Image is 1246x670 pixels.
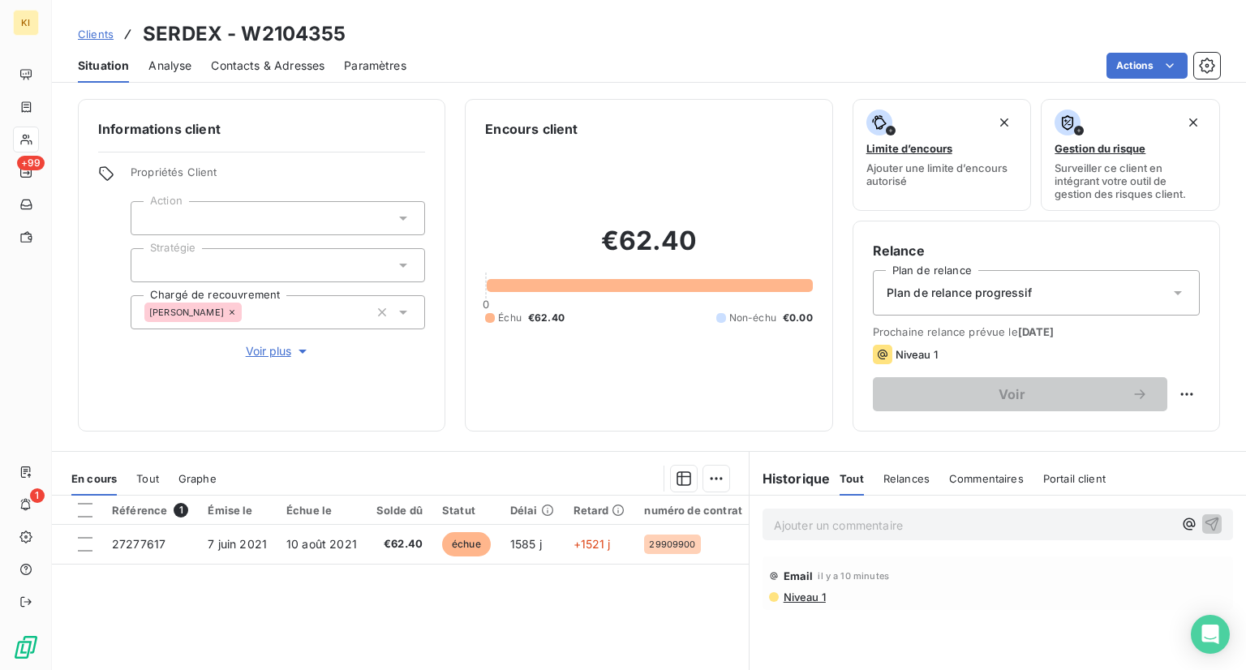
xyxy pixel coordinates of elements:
span: Portail client [1043,472,1106,485]
span: Analyse [148,58,191,74]
div: Délai [510,504,554,517]
button: Gestion du risqueSurveiller ce client en intégrant votre outil de gestion des risques client. [1041,99,1220,211]
span: il y a 10 minutes [818,571,889,581]
span: 0 [483,298,489,311]
div: KI [13,10,39,36]
span: En cours [71,472,117,485]
span: [DATE] [1018,325,1055,338]
span: Commentaires [949,472,1024,485]
span: Niveau 1 [782,591,826,603]
span: 1 [30,488,45,503]
h6: Informations client [98,119,425,139]
span: +99 [17,156,45,170]
span: Contacts & Adresses [211,58,324,74]
span: 29909900 [649,539,695,549]
h6: Encours client [485,119,578,139]
span: Limite d’encours [866,142,952,155]
div: Solde dû [376,504,423,517]
div: Émise le [208,504,267,517]
span: Propriétés Client [131,165,425,188]
span: Tout [136,472,159,485]
button: Voir [873,377,1167,411]
div: Open Intercom Messenger [1191,615,1230,654]
span: Ajouter une limite d’encours autorisé [866,161,1018,187]
span: Échu [498,311,522,325]
button: Limite d’encoursAjouter une limite d’encours autorisé [853,99,1032,211]
h6: Historique [750,469,831,488]
span: €62.40 [376,536,423,552]
div: Retard [574,504,625,517]
img: Logo LeanPay [13,634,39,660]
input: Ajouter une valeur [242,305,255,320]
span: Paramètres [344,58,406,74]
span: Niveau 1 [896,348,938,361]
span: Email [784,569,814,582]
span: 27277617 [112,537,165,551]
span: 1585 j [510,537,542,551]
span: 7 juin 2021 [208,537,267,551]
span: [PERSON_NAME] [149,307,224,317]
span: Relances [883,472,930,485]
span: Surveiller ce client en intégrant votre outil de gestion des risques client. [1055,161,1206,200]
div: numéro de contrat [644,504,742,517]
span: 1 [174,503,188,518]
span: échue [442,532,491,556]
span: Graphe [178,472,217,485]
span: Situation [78,58,129,74]
span: Non-échu [729,311,776,325]
span: Plan de relance progressif [887,285,1033,301]
input: Ajouter une valeur [144,211,157,225]
span: €62.40 [528,311,565,325]
button: Voir plus [131,342,425,360]
span: Voir plus [246,343,311,359]
span: Voir [892,388,1132,401]
span: +1521 j [574,537,611,551]
span: €0.00 [783,311,813,325]
div: Référence [112,503,188,518]
div: Échue le [286,504,357,517]
div: Statut [442,504,491,517]
span: Tout [840,472,864,485]
a: Clients [78,26,114,42]
span: Prochaine relance prévue le [873,325,1200,338]
input: Ajouter une valeur [144,258,157,273]
h6: Relance [873,241,1200,260]
h3: SERDEX - W2104355 [143,19,346,49]
button: Actions [1106,53,1188,79]
span: Clients [78,28,114,41]
span: Gestion du risque [1055,142,1145,155]
span: 10 août 2021 [286,537,357,551]
h2: €62.40 [485,225,812,273]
